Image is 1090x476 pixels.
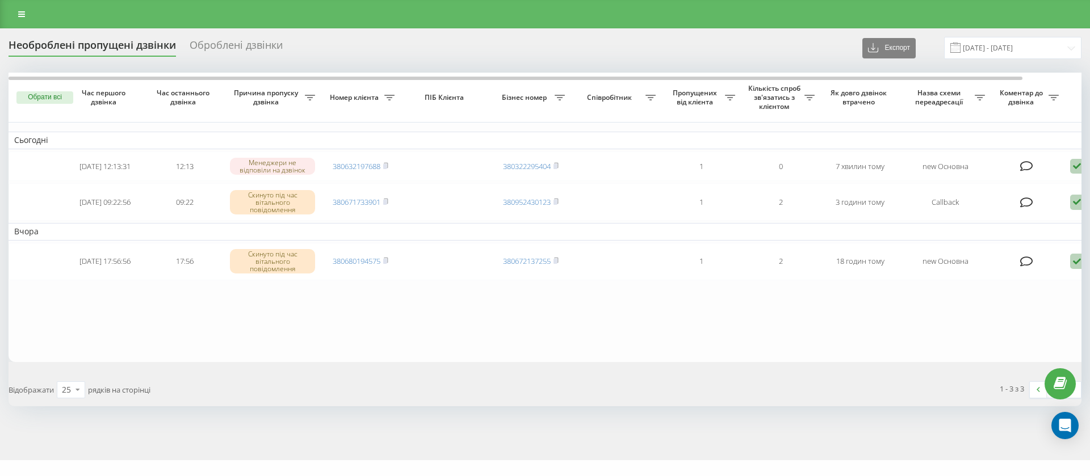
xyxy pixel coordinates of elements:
[230,158,315,175] div: Менеджери не відповіли на дзвінок
[900,183,991,221] td: Callback
[661,151,741,182] td: 1
[741,183,820,221] td: 2
[820,243,900,280] td: 18 годин тому
[820,151,900,182] td: 7 хвилин тому
[74,89,136,106] span: Час першого дзвінка
[190,39,283,57] div: Оброблені дзвінки
[741,151,820,182] td: 0
[16,91,73,104] button: Обрати всі
[62,384,71,395] div: 25
[503,256,551,266] a: 380672137255
[747,84,804,111] span: Кількість спроб зв'язатись з клієнтом
[667,89,725,106] span: Пропущених від клієнта
[230,89,305,106] span: Причина пропуску дзвінка
[154,89,215,106] span: Час останнього дзвінка
[576,93,645,102] span: Співробітник
[661,243,741,280] td: 1
[996,89,1049,106] span: Коментар до дзвінка
[65,243,145,280] td: [DATE] 17:56:56
[900,151,991,182] td: new Основна
[503,161,551,171] a: 380322295404
[333,161,380,171] a: 380632197688
[410,93,481,102] span: ПІБ Клієнта
[65,183,145,221] td: [DATE] 09:22:56
[905,89,975,106] span: Назва схеми переадресації
[503,197,551,207] a: 380952430123
[333,197,380,207] a: 380671733901
[900,243,991,280] td: new Основна
[9,39,176,57] div: Необроблені пропущені дзвінки
[829,89,891,106] span: Як довго дзвінок втрачено
[1000,383,1024,394] div: 1 - 3 з 3
[9,385,54,395] span: Відображати
[145,183,224,221] td: 09:22
[820,183,900,221] td: 3 години тому
[65,151,145,182] td: [DATE] 12:13:31
[145,151,224,182] td: 12:13
[326,93,384,102] span: Номер клієнта
[741,243,820,280] td: 2
[862,38,916,58] button: Експорт
[88,385,150,395] span: рядків на сторінці
[230,249,315,274] div: Скинуто під час вітального повідомлення
[145,243,224,280] td: 17:56
[497,93,555,102] span: Бізнес номер
[333,256,380,266] a: 380680194575
[1051,412,1079,439] div: Open Intercom Messenger
[661,183,741,221] td: 1
[230,190,315,215] div: Скинуто під час вітального повідомлення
